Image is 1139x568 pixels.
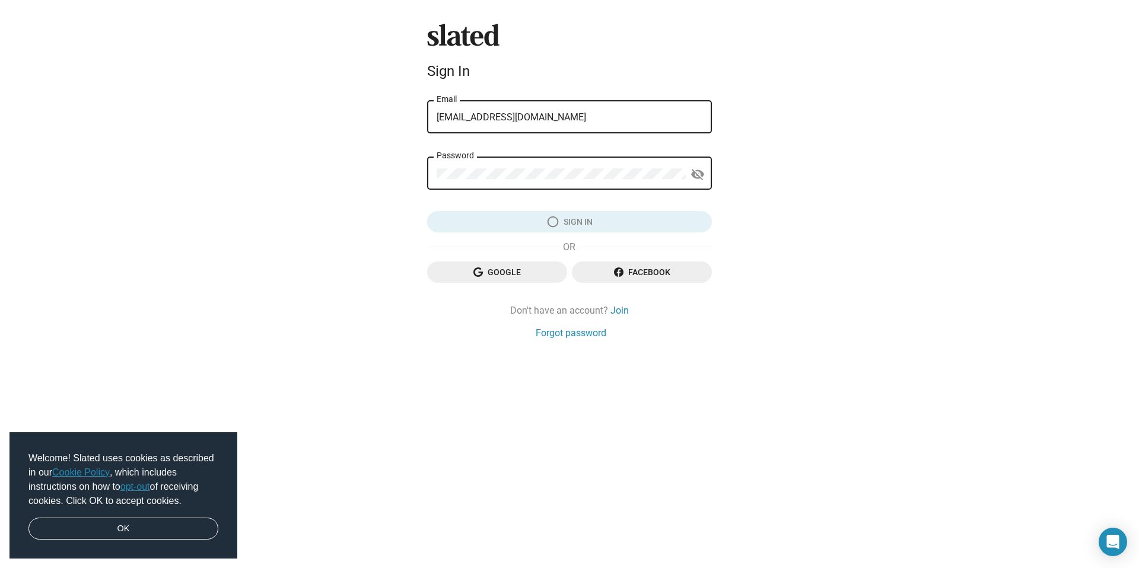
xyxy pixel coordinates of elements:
[427,261,567,283] button: Google
[536,327,606,339] a: Forgot password
[427,24,712,84] sl-branding: Sign In
[691,165,705,184] mat-icon: visibility_off
[572,261,712,283] button: Facebook
[52,467,110,477] a: Cookie Policy
[9,432,237,559] div: cookieconsent
[120,481,150,492] a: opt-out
[427,211,712,232] button: Sign in
[1099,528,1127,556] div: Open Intercom Messenger
[28,518,218,540] a: dismiss cookie message
[427,63,712,79] div: Sign In
[686,162,710,186] button: Show password
[581,261,702,283] span: Facebook
[610,304,629,317] a: Join
[28,451,218,508] span: Welcome! Slated uses cookies as described in our , which includes instructions on how to of recei...
[437,211,702,232] span: Sign in
[437,261,558,283] span: Google
[427,304,712,317] div: Don't have an account?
